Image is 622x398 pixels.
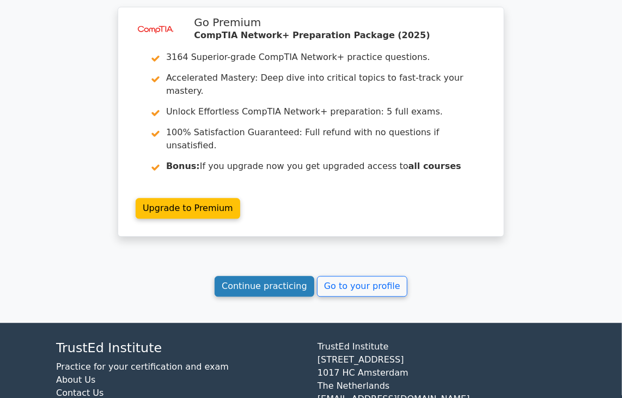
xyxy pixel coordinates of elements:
a: Practice for your certification and exam [56,361,229,372]
a: Contact Us [56,388,103,398]
a: Upgrade to Premium [136,198,240,219]
a: Go to your profile [317,276,407,297]
a: About Us [56,375,95,385]
h4: TrustEd Institute [56,340,304,356]
a: Continue practicing [215,276,314,297]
